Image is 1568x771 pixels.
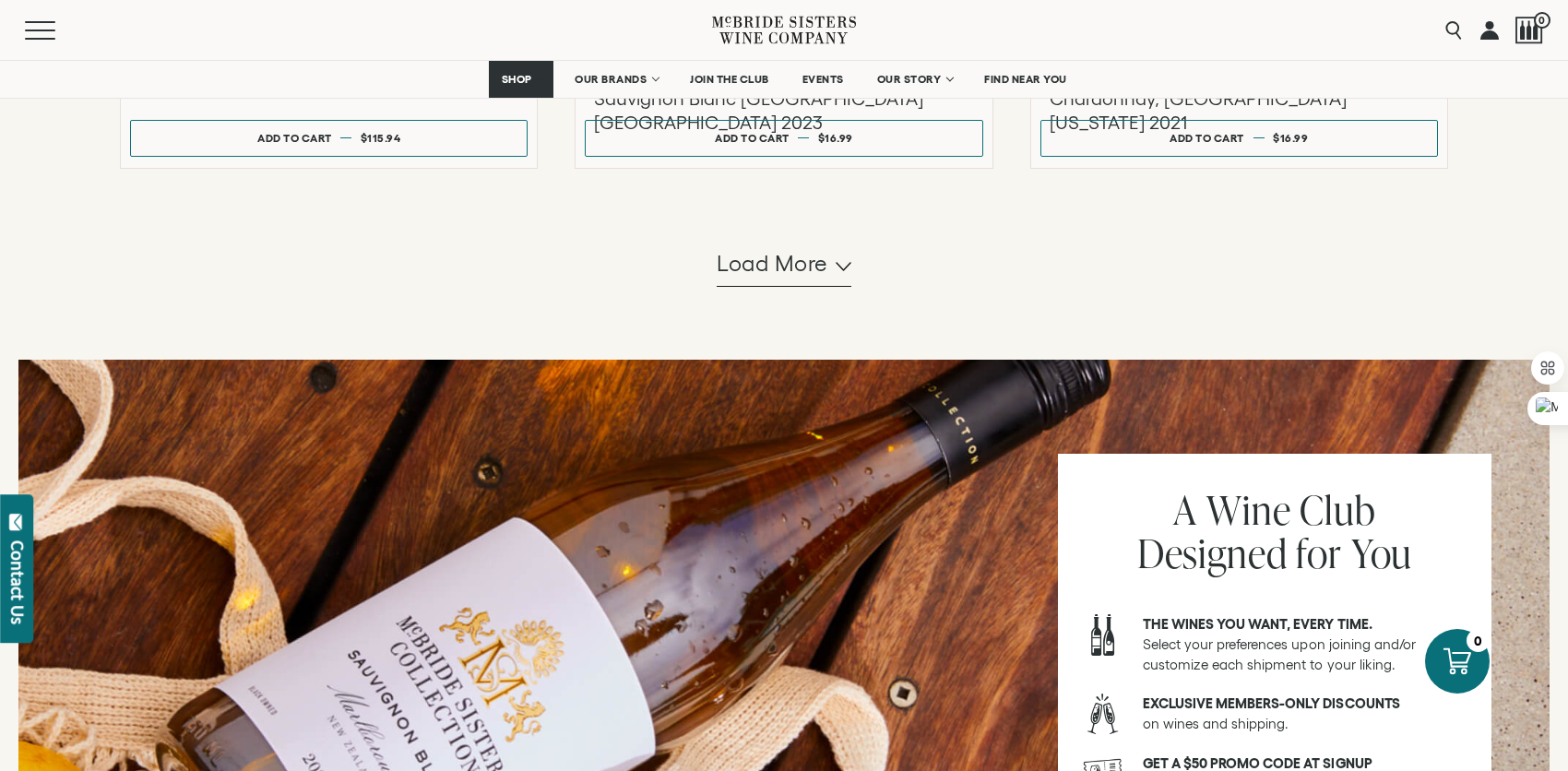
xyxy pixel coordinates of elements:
[501,73,532,86] span: SHOP
[1296,526,1342,580] span: for
[717,243,851,287] button: Load more
[1300,482,1375,537] span: Club
[972,61,1079,98] a: FIND NEAR YOU
[1143,695,1400,711] strong: Exclusive members-only discounts
[361,132,401,144] span: $115.94
[1040,120,1438,157] button: Add to cart $16.99
[1273,132,1308,144] span: $16.99
[1137,526,1288,580] span: Designed
[575,73,647,86] span: OUR BRANDS
[678,61,781,98] a: JOIN THE CLUB
[818,132,853,144] span: $16.99
[1143,694,1467,734] p: on wines and shipping.
[1206,482,1290,537] span: Wine
[1143,755,1372,771] strong: Get a $50 promo code at signup
[865,61,964,98] a: OUR STORY
[1170,125,1244,151] div: Add to cart
[984,73,1067,86] span: FIND NEAR YOU
[585,120,982,157] button: Add to cart $16.99
[1143,614,1467,675] p: Select your preferences upon joining and/or customize each shipment to your liking.
[489,61,553,98] a: SHOP
[1143,616,1372,632] strong: The wines you want, every time.
[717,248,828,279] span: Load more
[1467,629,1490,652] div: 0
[130,120,528,157] button: Add to cart $115.94
[715,125,790,151] div: Add to cart
[1351,526,1413,580] span: You
[802,73,844,86] span: EVENTS
[1534,12,1550,29] span: 0
[563,61,669,98] a: OUR BRANDS
[257,125,332,151] div: Add to cart
[877,73,942,86] span: OUR STORY
[1173,482,1197,537] span: A
[25,21,91,40] button: Mobile Menu Trigger
[790,61,856,98] a: EVENTS
[690,73,769,86] span: JOIN THE CLUB
[8,540,27,624] div: Contact Us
